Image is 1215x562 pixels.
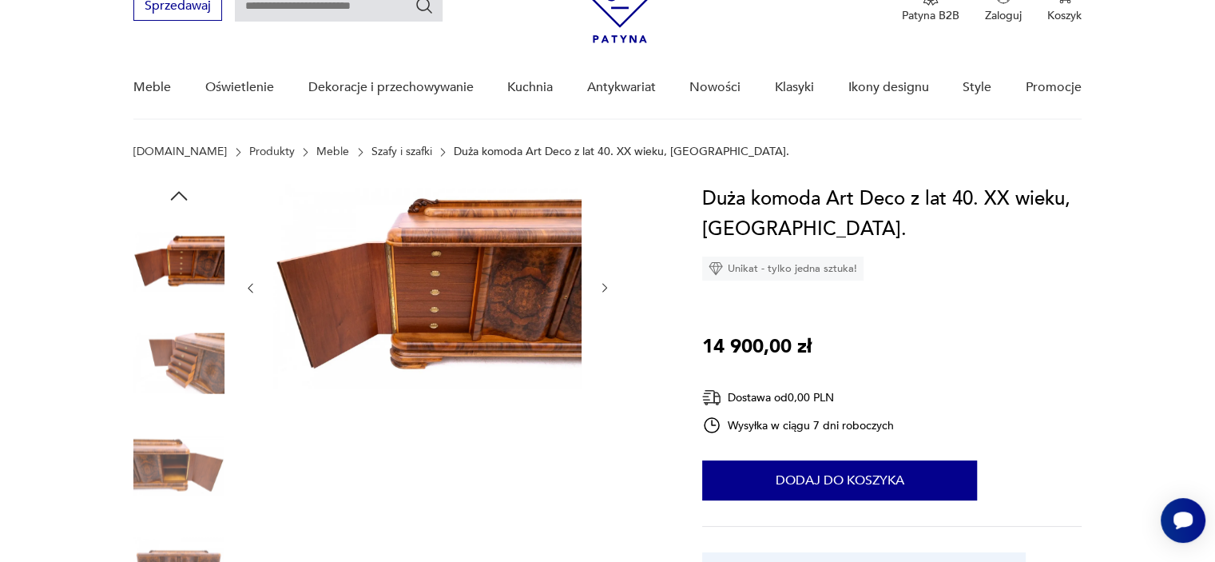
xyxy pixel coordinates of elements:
img: Ikona dostawy [702,388,721,408]
a: Klasyki [775,57,814,118]
a: Szafy i szafki [371,145,432,158]
button: Dodaj do koszyka [702,460,977,500]
img: Zdjęcie produktu Duża komoda Art Deco z lat 40. XX wieku, Polska. [133,216,224,307]
a: Antykwariat [587,57,656,118]
div: Wysyłka w ciągu 7 dni roboczych [702,416,894,435]
a: Kuchnia [507,57,553,118]
img: Zdjęcie produktu Duża komoda Art Deco z lat 40. XX wieku, Polska. [133,318,224,409]
p: Patyna B2B [902,8,959,23]
a: Meble [316,145,349,158]
div: Unikat - tylko jedna sztuka! [702,257,864,281]
a: Meble [133,57,171,118]
p: Zaloguj [985,8,1022,23]
a: Dekoracje i przechowywanie [308,57,473,118]
a: Nowości [689,57,741,118]
p: 14 900,00 zł [702,332,812,362]
iframe: Smartsupp widget button [1161,498,1205,543]
div: Dostawa od 0,00 PLN [702,388,894,408]
a: Promocje [1026,57,1082,118]
img: Zdjęcie produktu Duża komoda Art Deco z lat 40. XX wieku, Polska. [133,420,224,511]
a: Ikony designu [848,57,928,118]
a: [DOMAIN_NAME] [133,145,227,158]
a: Oświetlenie [205,57,274,118]
p: Koszyk [1047,8,1082,23]
a: Sprzedawaj [133,2,222,13]
a: Produkty [249,145,295,158]
a: Style [963,57,991,118]
img: Zdjęcie produktu Duża komoda Art Deco z lat 40. XX wieku, Polska. [273,184,582,389]
h1: Duża komoda Art Deco z lat 40. XX wieku, [GEOGRAPHIC_DATA]. [702,184,1082,245]
p: Duża komoda Art Deco z lat 40. XX wieku, [GEOGRAPHIC_DATA]. [454,145,789,158]
img: Ikona diamentu [709,261,723,276]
